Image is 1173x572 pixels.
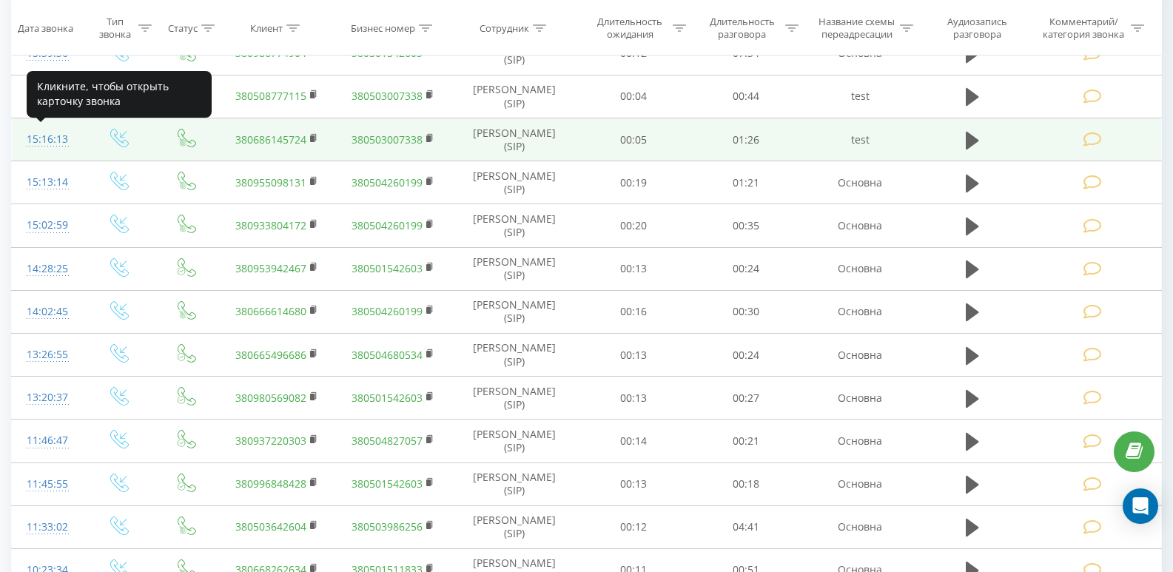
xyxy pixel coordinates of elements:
div: Название схемы переадресации [817,16,896,41]
td: [PERSON_NAME] (SIP) [451,75,577,118]
a: 380504260199 [352,304,423,318]
td: 00:13 [577,462,690,505]
a: 380955098131 [235,175,306,189]
div: 14:02:45 [27,297,69,326]
div: 13:26:55 [27,340,69,369]
td: 01:21 [690,161,802,204]
div: Сотрудник [480,21,529,34]
td: 00:04 [577,75,690,118]
div: Дата звонка [18,21,73,34]
div: Open Intercom Messenger [1123,488,1158,524]
td: 00:21 [690,420,802,462]
div: Комментарий/категория звонка [1041,16,1127,41]
div: Кликните, чтобы открыть карточку звонка [27,71,212,118]
a: 380665496686 [235,348,306,362]
div: 13:20:37 [27,383,69,412]
td: 00:20 [577,204,690,247]
a: 380508777115 [235,89,306,103]
td: [PERSON_NAME] (SIP) [451,420,577,462]
a: 380504260199 [352,175,423,189]
a: 380937220303 [235,434,306,448]
td: [PERSON_NAME] (SIP) [451,334,577,377]
div: 11:46:47 [27,426,69,455]
td: 00:30 [690,290,802,333]
div: 15:02:59 [27,211,69,240]
a: 380503007338 [352,89,423,103]
div: Аудиозапись разговора [932,16,1023,41]
td: Основна [801,420,918,462]
td: test [801,75,918,118]
td: [PERSON_NAME] (SIP) [451,505,577,548]
a: 380504260199 [352,218,423,232]
td: 00:05 [577,118,690,161]
td: 00:19 [577,161,690,204]
td: Основна [801,334,918,377]
td: 00:24 [690,247,802,290]
td: 04:41 [690,505,802,548]
td: 00:18 [690,462,802,505]
div: 15:13:14 [27,168,69,197]
td: 00:13 [577,334,690,377]
td: 00:12 [577,505,690,548]
a: 380501542603 [352,391,423,405]
div: Бизнес номер [351,21,415,34]
div: Статус [168,21,198,34]
a: 380686145724 [235,132,306,147]
div: 11:45:55 [27,470,69,499]
div: 15:16:13 [27,125,69,154]
div: 14:28:25 [27,255,69,283]
a: 380996848428 [235,477,306,491]
td: 00:13 [577,377,690,420]
div: Клиент [250,21,283,34]
td: [PERSON_NAME] (SIP) [451,118,577,161]
td: 00:24 [690,334,802,377]
a: 380501542603 [352,477,423,491]
td: 00:13 [577,247,690,290]
a: 380933804172 [235,218,306,232]
a: 380503642604 [235,519,306,534]
td: Основна [801,204,918,247]
td: 00:44 [690,75,802,118]
td: 00:27 [690,377,802,420]
td: Основна [801,161,918,204]
td: test [801,118,918,161]
td: Основна [801,377,918,420]
td: [PERSON_NAME] (SIP) [451,161,577,204]
td: Основна [801,290,918,333]
div: Длительность ожидания [591,16,669,41]
div: Тип звонка [96,16,134,41]
td: 00:16 [577,290,690,333]
td: Основна [801,505,918,548]
a: 380503986256 [352,519,423,534]
a: 380666614680 [235,304,306,318]
a: 380503007338 [352,132,423,147]
td: [PERSON_NAME] (SIP) [451,204,577,247]
td: [PERSON_NAME] (SIP) [451,290,577,333]
a: 380980569082 [235,391,306,405]
td: 01:26 [690,118,802,161]
td: Основна [801,247,918,290]
td: [PERSON_NAME] (SIP) [451,462,577,505]
td: 00:14 [577,420,690,462]
a: 380953942467 [235,261,306,275]
td: [PERSON_NAME] (SIP) [451,247,577,290]
td: [PERSON_NAME] (SIP) [451,377,577,420]
td: Основна [801,462,918,505]
div: Длительность разговора [703,16,782,41]
a: 380501542603 [352,261,423,275]
div: 11:33:02 [27,513,69,542]
a: 380504680534 [352,348,423,362]
a: 380504827057 [352,434,423,448]
td: 00:35 [690,204,802,247]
